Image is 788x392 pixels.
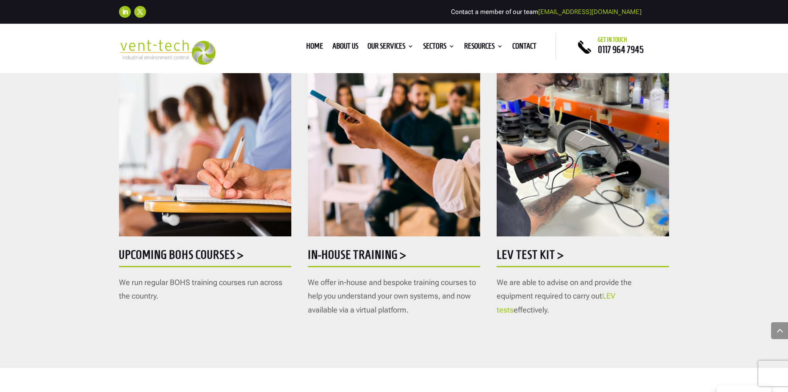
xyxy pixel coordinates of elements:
h5: Upcoming BOHS courses > [119,249,291,265]
img: AdobeStock_142781697 [308,14,480,236]
p: We run regular BOHS training courses run across the country. [119,276,291,303]
h5: LEV Test Kit > [497,249,669,265]
span: We are able to advise on and provide the equipment required to carry out effectively. [497,278,632,314]
span: Contact a member of our team [451,8,641,16]
a: Follow on LinkedIn [119,6,131,18]
img: 2023-09-27T08_35_16.549ZVENT-TECH---Clear-background [119,40,216,65]
a: Contact [512,43,536,52]
h5: In-house training > [308,249,480,265]
a: Home [306,43,323,52]
img: AdobeStock_295110466 [119,14,291,236]
a: Sectors [423,43,455,52]
img: Testing - 1 [497,14,669,236]
a: [EMAIL_ADDRESS][DOMAIN_NAME] [538,8,641,16]
a: Our Services [368,43,414,52]
a: 0117 964 7945 [598,44,644,55]
a: LEV tests [497,291,615,314]
span: We offer in-house and bespoke training courses to help you understand your own systems, and now a... [308,278,476,314]
a: Follow on X [134,6,146,18]
a: Resources [464,43,503,52]
a: About us [332,43,358,52]
span: Get in touch [598,36,627,43]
